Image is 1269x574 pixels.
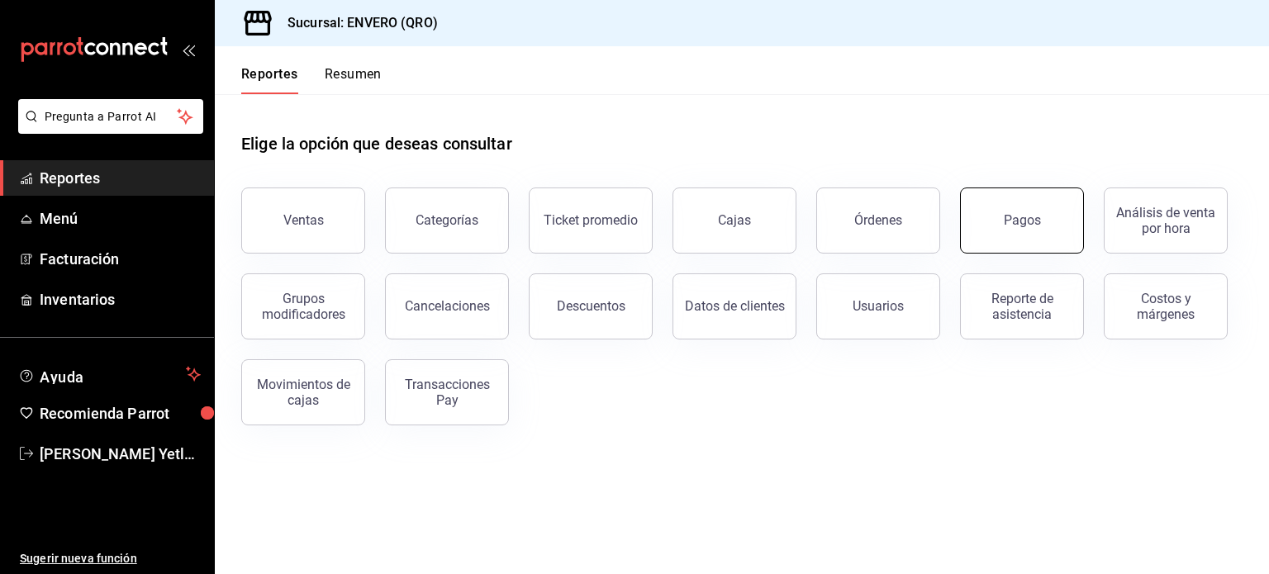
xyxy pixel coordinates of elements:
button: Costos y márgenes [1104,273,1228,339]
div: navigation tabs [241,66,382,94]
button: Grupos modificadores [241,273,365,339]
span: Menú [40,207,201,230]
button: open_drawer_menu [182,43,195,56]
h1: Elige la opción que deseas consultar [241,131,512,156]
span: Sugerir nueva función [20,550,201,567]
button: Reportes [241,66,298,94]
button: Datos de clientes [673,273,796,339]
div: Reporte de asistencia [971,291,1073,322]
div: Grupos modificadores [252,291,354,322]
div: Cancelaciones [405,298,490,314]
button: Pregunta a Parrot AI [18,99,203,134]
span: Recomienda Parrot [40,402,201,425]
div: Usuarios [853,298,904,314]
span: Reportes [40,167,201,189]
span: Inventarios [40,288,201,311]
span: [PERSON_NAME] Yetlonezi [PERSON_NAME] [40,443,201,465]
button: Cancelaciones [385,273,509,339]
button: Descuentos [529,273,653,339]
div: Cajas [718,211,752,230]
span: Facturación [40,248,201,270]
button: Análisis de venta por hora [1104,187,1228,254]
button: Ticket promedio [529,187,653,254]
button: Transacciones Pay [385,359,509,425]
div: Movimientos de cajas [252,377,354,408]
div: Categorías [416,212,478,228]
div: Órdenes [854,212,902,228]
div: Costos y márgenes [1115,291,1217,322]
a: Cajas [673,187,796,254]
h3: Sucursal: ENVERO (QRO) [274,13,438,33]
button: Reporte de asistencia [960,273,1084,339]
div: Análisis de venta por hora [1115,205,1217,236]
span: Pregunta a Parrot AI [45,108,178,126]
div: Pagos [1004,212,1041,228]
button: Categorías [385,187,509,254]
button: Órdenes [816,187,940,254]
div: Datos de clientes [685,298,785,314]
button: Resumen [325,66,382,94]
button: Usuarios [816,273,940,339]
a: Pregunta a Parrot AI [12,120,203,137]
div: Ticket promedio [544,212,638,228]
button: Movimientos de cajas [241,359,365,425]
span: Ayuda [40,364,179,384]
button: Ventas [241,187,365,254]
button: Pagos [960,187,1084,254]
div: Ventas [283,212,324,228]
div: Transacciones Pay [396,377,498,408]
div: Descuentos [557,298,625,314]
